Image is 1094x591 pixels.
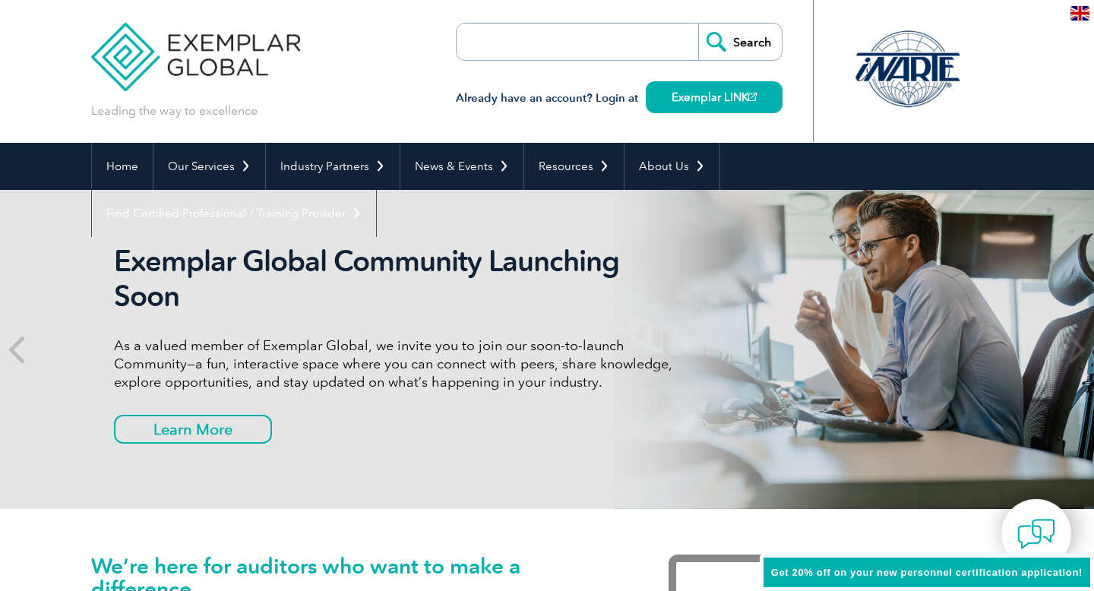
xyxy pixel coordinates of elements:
[92,190,376,237] a: Find Certified Professional / Training Provider
[114,244,684,314] h2: Exemplar Global Community Launching Soon
[524,143,624,190] a: Resources
[748,93,757,101] img: open_square.png
[1070,6,1089,21] img: en
[456,89,783,108] h3: Already have an account? Login at
[1017,515,1055,553] img: contact-chat.png
[646,81,783,113] a: Exemplar LINK
[114,415,272,444] a: Learn More
[771,567,1083,578] span: Get 20% off on your new personnel certification application!
[266,143,400,190] a: Industry Partners
[91,103,258,119] p: Leading the way to excellence
[624,143,719,190] a: About Us
[153,143,265,190] a: Our Services
[698,24,782,60] input: Search
[400,143,523,190] a: News & Events
[114,337,684,391] p: As a valued member of Exemplar Global, we invite you to join our soon-to-launch Community—a fun, ...
[92,143,153,190] a: Home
